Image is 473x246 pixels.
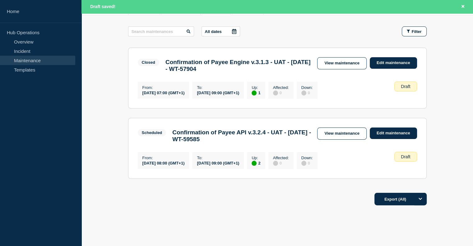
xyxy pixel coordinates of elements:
[197,90,239,95] div: [DATE] 09:00 (GMT+1)
[301,90,313,95] div: 0
[394,152,417,162] div: Draft
[252,90,260,95] div: 1
[402,26,427,36] button: Filter
[142,90,185,95] div: [DATE] 07:00 (GMT+1)
[90,4,115,9] span: Draft saved!
[128,26,194,36] input: Search maintenances
[142,130,162,135] div: Scheduled
[252,155,260,160] p: Up :
[252,161,257,166] div: up
[301,161,306,166] div: disabled
[252,160,260,166] div: 2
[317,57,366,69] a: View maintenance
[197,160,239,165] div: [DATE] 09:00 (GMT+1)
[197,155,239,160] p: To :
[142,160,185,165] div: [DATE] 08:00 (GMT+1)
[394,81,417,91] div: Draft
[205,29,222,34] p: All dates
[370,57,417,69] a: Edit maintenance
[301,85,313,90] p: Down :
[273,155,289,160] p: Affected :
[273,160,289,166] div: 0
[301,160,313,166] div: 0
[273,91,278,95] div: disabled
[273,90,289,95] div: 0
[165,59,311,72] h3: Confirmation of Payee Engine v.3.1.3 - UAT - [DATE] - WT-57904
[142,155,185,160] p: From :
[202,26,240,36] button: All dates
[197,85,239,90] p: To :
[370,128,417,139] a: Edit maintenance
[301,155,313,160] p: Down :
[142,60,155,65] div: Closed
[252,91,257,95] div: up
[414,193,427,205] button: Options
[301,91,306,95] div: disabled
[317,128,366,140] a: View maintenance
[273,85,289,90] p: Affected :
[142,85,185,90] p: From :
[172,129,311,143] h3: Confirmation of Payee API v.3.2.4 - UAT - [DATE] - WT-59585
[252,85,260,90] p: Up :
[374,193,427,205] button: Export (All)
[273,161,278,166] div: disabled
[412,29,422,34] span: Filter
[459,3,467,10] button: Close banner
